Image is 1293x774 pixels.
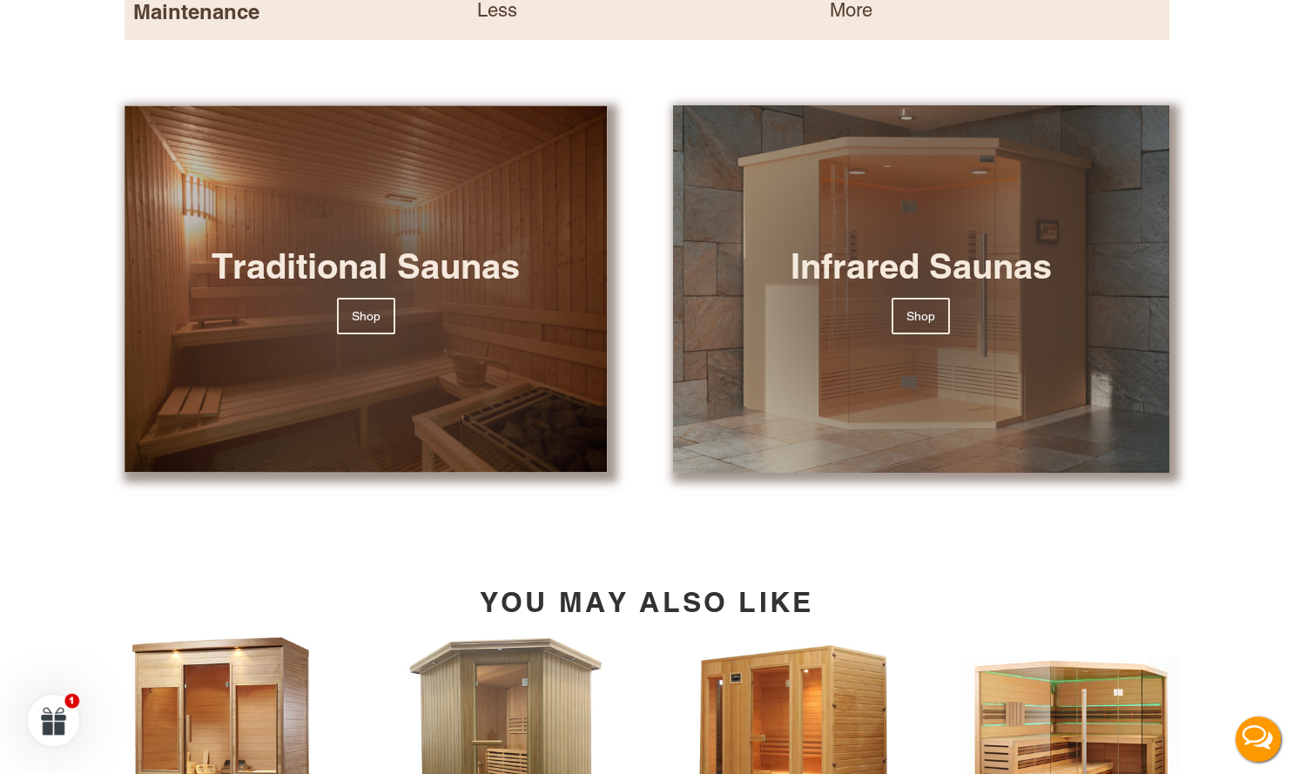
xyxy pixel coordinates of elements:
a: Shop [337,298,395,334]
h2: You may also like [85,586,1209,617]
a: Shop [892,298,950,334]
button: Live Chat [1223,704,1293,774]
div: Infrared Saunas [791,244,1052,289]
div: Traditional Saunas [212,244,520,289]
